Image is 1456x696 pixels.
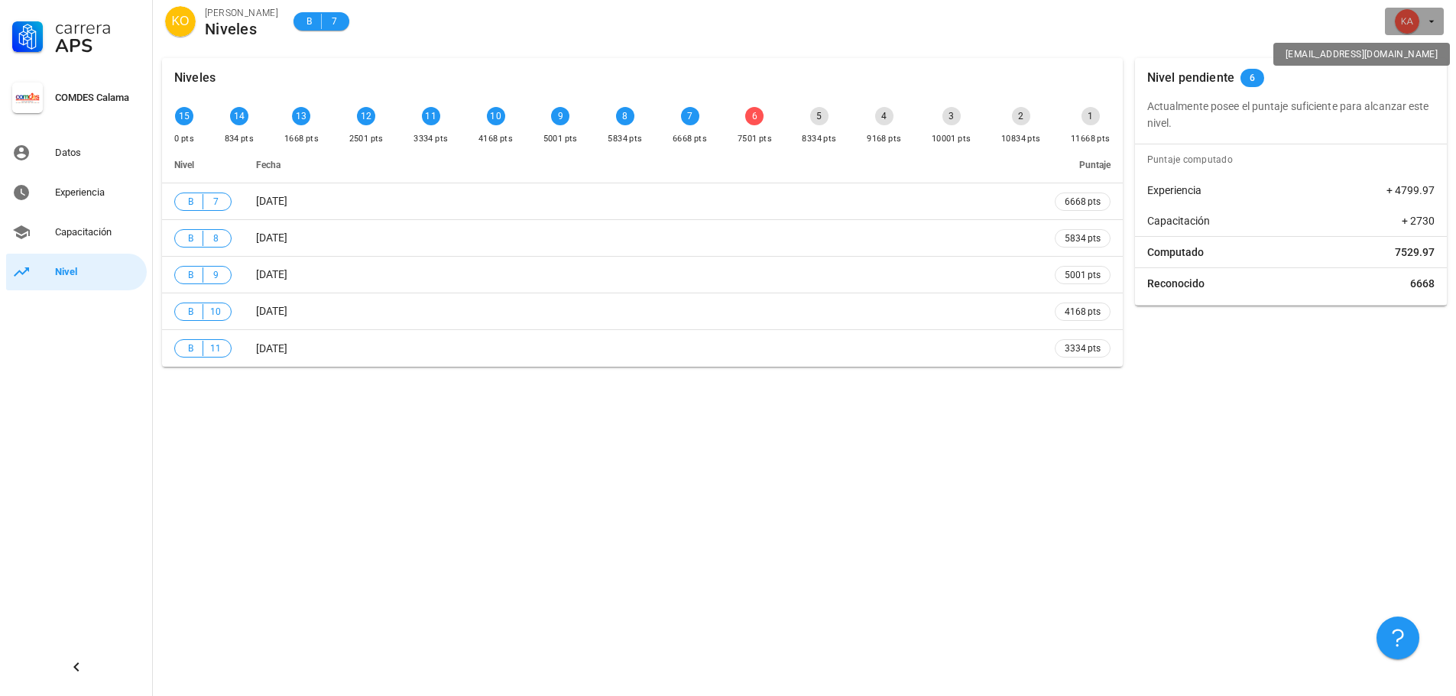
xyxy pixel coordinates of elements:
[1043,147,1123,183] th: Puntaje
[942,107,961,125] div: 3
[184,267,196,283] span: B
[357,107,375,125] div: 12
[1065,267,1101,283] span: 5001 pts
[184,341,196,356] span: B
[256,231,287,244] span: [DATE]
[184,231,196,246] span: B
[1147,98,1435,131] p: Actualmente posee el puntaje suficiente para alcanzar este nivel.
[225,131,255,147] div: 834 pts
[422,107,440,125] div: 11
[230,107,248,125] div: 14
[209,231,222,246] span: 8
[209,267,222,283] span: 9
[55,92,141,104] div: COMDES Calama
[6,214,147,251] a: Capacitación
[543,131,578,147] div: 5001 pts
[673,131,707,147] div: 6668 pts
[1147,244,1204,260] span: Computado
[1065,231,1101,246] span: 5834 pts
[171,6,189,37] span: KO
[487,107,505,125] div: 10
[1410,276,1435,291] span: 6668
[244,147,1043,183] th: Fecha
[349,131,384,147] div: 2501 pts
[1065,304,1101,319] span: 4168 pts
[1079,160,1111,170] span: Puntaje
[810,107,829,125] div: 5
[608,131,642,147] div: 5834 pts
[1012,107,1030,125] div: 2
[284,131,319,147] div: 1668 pts
[1147,213,1210,228] span: Capacitación
[184,304,196,319] span: B
[738,131,772,147] div: 7501 pts
[209,341,222,356] span: 11
[174,58,216,98] div: Niveles
[292,107,310,125] div: 13
[256,342,287,354] span: [DATE]
[256,195,287,207] span: [DATE]
[1065,341,1101,356] span: 3334 pts
[1386,183,1435,198] span: + 4799.97
[1147,276,1205,291] span: Reconocido
[1065,194,1101,209] span: 6668 pts
[867,131,901,147] div: 9168 pts
[6,134,147,171] a: Datos
[55,186,141,199] div: Experiencia
[551,107,569,125] div: 9
[328,14,340,29] span: 7
[1081,107,1100,125] div: 1
[175,107,193,125] div: 15
[174,160,194,170] span: Nivel
[1071,131,1111,147] div: 11668 pts
[256,160,280,170] span: Fecha
[165,6,196,37] div: avatar
[6,174,147,211] a: Experiencia
[1250,69,1255,87] span: 6
[55,147,141,159] div: Datos
[205,5,278,21] div: [PERSON_NAME]
[209,194,222,209] span: 7
[875,107,893,125] div: 4
[55,226,141,238] div: Capacitación
[55,266,141,278] div: Nivel
[256,305,287,317] span: [DATE]
[209,304,222,319] span: 10
[184,194,196,209] span: B
[681,107,699,125] div: 7
[6,254,147,290] a: Nivel
[745,107,764,125] div: 6
[1001,131,1041,147] div: 10834 pts
[1147,58,1234,98] div: Nivel pendiente
[1141,144,1447,175] div: Puntaje computado
[162,147,244,183] th: Nivel
[256,268,287,280] span: [DATE]
[1147,183,1201,198] span: Experiencia
[413,131,448,147] div: 3334 pts
[1395,9,1419,34] div: avatar
[205,21,278,37] div: Niveles
[616,107,634,125] div: 8
[174,131,194,147] div: 0 pts
[932,131,971,147] div: 10001 pts
[1395,244,1435,260] span: 7529.97
[478,131,513,147] div: 4168 pts
[802,131,836,147] div: 8334 pts
[303,14,315,29] span: B
[55,37,141,55] div: APS
[1402,213,1435,228] span: + 2730
[55,18,141,37] div: Carrera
